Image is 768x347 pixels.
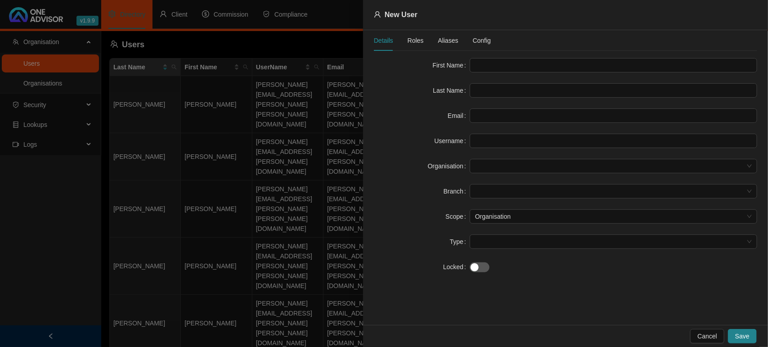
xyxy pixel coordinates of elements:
[433,58,470,72] label: First Name
[728,329,757,343] button: Save
[433,83,470,98] label: Last Name
[448,108,470,123] label: Email
[697,331,717,341] span: Cancel
[374,11,381,18] span: user
[443,260,470,274] label: Locked
[408,37,424,44] span: Roles
[735,331,750,341] span: Save
[445,209,470,224] label: Scope
[690,329,724,343] button: Cancel
[444,184,470,198] label: Branch
[475,210,752,223] span: Organisation
[450,234,470,249] label: Type
[374,36,393,45] div: Details
[438,37,458,44] span: Aliases
[428,159,470,173] label: Organisation
[435,134,470,148] label: Username
[473,37,491,44] span: Config
[385,11,418,18] span: New User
